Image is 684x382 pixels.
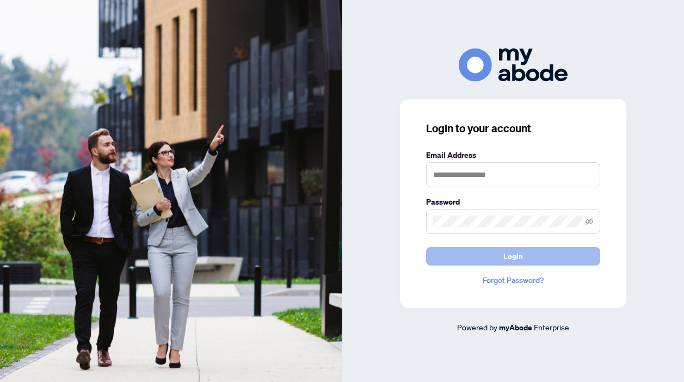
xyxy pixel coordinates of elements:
[457,322,497,332] span: Powered by
[459,48,568,82] img: ma-logo
[426,121,600,136] h3: Login to your account
[426,274,600,286] a: Forgot Password?
[499,322,532,334] a: myAbode
[426,247,600,266] button: Login
[503,248,523,265] span: Login
[426,196,600,208] label: Password
[426,149,600,161] label: Email Address
[586,218,593,225] span: eye-invisible
[534,322,569,332] span: Enterprise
